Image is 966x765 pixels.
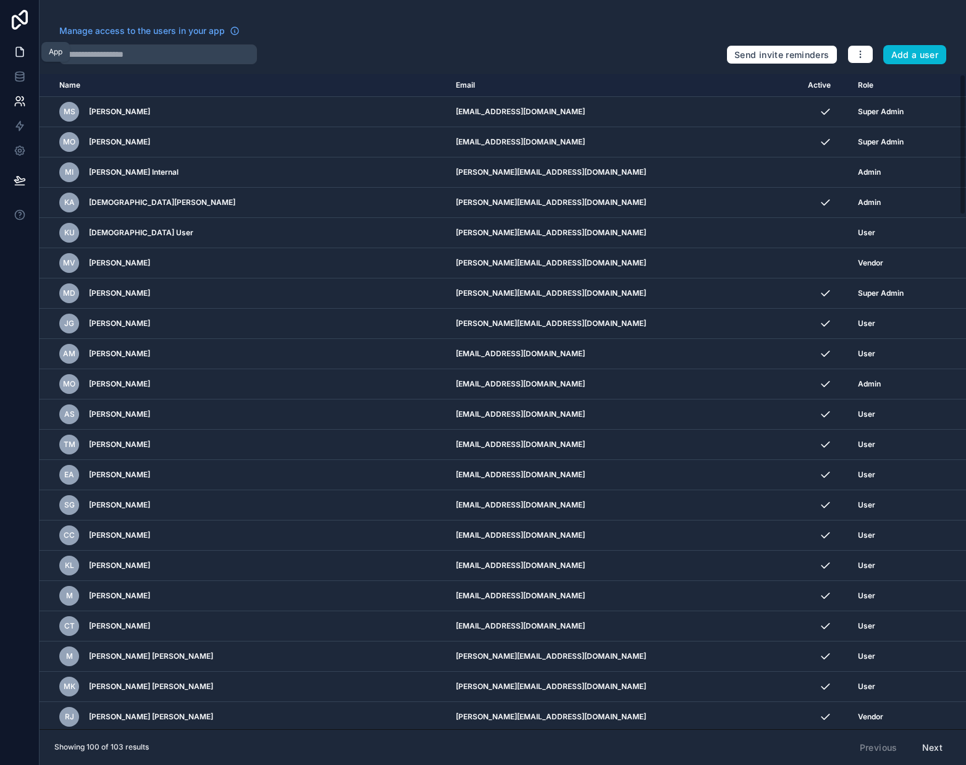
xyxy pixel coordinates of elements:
span: Admin [858,198,881,207]
span: Super Admin [858,288,904,298]
span: User [858,591,875,601]
span: RJ [65,712,74,722]
span: Super Admin [858,107,904,117]
button: Send invite reminders [726,45,837,65]
span: User [858,500,875,510]
td: [PERSON_NAME][EMAIL_ADDRESS][DOMAIN_NAME] [448,309,800,339]
span: [PERSON_NAME] [89,409,150,419]
span: User [858,621,875,631]
span: User [858,349,875,359]
span: [PERSON_NAME] [89,107,150,117]
td: [PERSON_NAME][EMAIL_ADDRESS][DOMAIN_NAME] [448,157,800,188]
span: AS [64,409,75,419]
span: KA [64,198,75,207]
span: Vendor [858,258,883,268]
span: MO [63,379,75,389]
span: [PERSON_NAME] [89,500,150,510]
span: [PERSON_NAME] [89,379,150,389]
div: scrollable content [40,74,966,729]
span: MV [63,258,75,268]
div: App [49,47,62,57]
td: [PERSON_NAME][EMAIL_ADDRESS][DOMAIN_NAME] [448,642,800,672]
span: User [858,319,875,328]
span: [DEMOGRAPHIC_DATA][PERSON_NAME] [89,198,235,207]
span: MI [65,167,73,177]
span: CT [64,621,75,631]
td: [EMAIL_ADDRESS][DOMAIN_NAME] [448,127,800,157]
span: KL [65,561,74,571]
span: KU [64,228,75,238]
span: [PERSON_NAME] [89,561,150,571]
td: [EMAIL_ADDRESS][DOMAIN_NAME] [448,490,800,520]
span: User [858,682,875,692]
td: [PERSON_NAME][EMAIL_ADDRESS][DOMAIN_NAME] [448,702,800,732]
span: [PERSON_NAME] [89,349,150,359]
span: MO [63,137,75,147]
span: [PERSON_NAME] [89,137,150,147]
span: SG [64,500,75,510]
span: [PERSON_NAME] [89,530,150,540]
span: AM [63,349,75,359]
th: Name [40,74,448,97]
span: User [858,470,875,480]
span: TM [64,440,75,449]
span: MS [64,107,75,117]
td: [EMAIL_ADDRESS][DOMAIN_NAME] [448,520,800,551]
td: [PERSON_NAME][EMAIL_ADDRESS][DOMAIN_NAME] [448,278,800,309]
span: Admin [858,379,881,389]
span: [PERSON_NAME] [PERSON_NAME] [89,651,213,661]
td: [PERSON_NAME][EMAIL_ADDRESS][DOMAIN_NAME] [448,218,800,248]
span: User [858,561,875,571]
td: [EMAIL_ADDRESS][DOMAIN_NAME] [448,551,800,581]
span: Admin [858,167,881,177]
span: Manage access to the users in your app [59,25,225,37]
th: Email [448,74,800,97]
span: User [858,440,875,449]
button: Add a user [883,45,947,65]
span: M [66,591,73,601]
span: Super Admin [858,137,904,147]
span: Showing 100 of 103 results [54,742,149,752]
button: Next [913,737,951,758]
span: [PERSON_NAME] [89,440,150,449]
span: MK [64,682,75,692]
span: [PERSON_NAME] [89,258,150,268]
span: EA [64,470,74,480]
span: [DEMOGRAPHIC_DATA] User [89,228,193,238]
td: [EMAIL_ADDRESS][DOMAIN_NAME] [448,399,800,430]
span: MD [63,288,75,298]
td: [EMAIL_ADDRESS][DOMAIN_NAME] [448,97,800,127]
span: [PERSON_NAME] [89,591,150,601]
th: Active [800,74,850,97]
td: [EMAIL_ADDRESS][DOMAIN_NAME] [448,460,800,490]
span: [PERSON_NAME] [PERSON_NAME] [89,682,213,692]
span: User [858,651,875,661]
td: [EMAIL_ADDRESS][DOMAIN_NAME] [448,581,800,611]
td: [EMAIL_ADDRESS][DOMAIN_NAME] [448,430,800,460]
span: User [858,530,875,540]
span: CC [64,530,75,540]
td: [PERSON_NAME][EMAIL_ADDRESS][DOMAIN_NAME] [448,248,800,278]
span: [PERSON_NAME] [89,319,150,328]
span: [PERSON_NAME] [PERSON_NAME] [89,712,213,722]
span: M [66,651,73,661]
span: User [858,409,875,419]
span: Vendor [858,712,883,722]
td: [PERSON_NAME][EMAIL_ADDRESS][DOMAIN_NAME] [448,188,800,218]
td: [PERSON_NAME][EMAIL_ADDRESS][DOMAIN_NAME] [448,672,800,702]
a: Manage access to the users in your app [59,25,240,37]
span: User [858,228,875,238]
span: [PERSON_NAME] [89,621,150,631]
span: [PERSON_NAME] [89,470,150,480]
span: JG [64,319,74,328]
td: [EMAIL_ADDRESS][DOMAIN_NAME] [448,339,800,369]
span: [PERSON_NAME] [89,288,150,298]
span: [PERSON_NAME] Internal [89,167,178,177]
th: Role [850,74,930,97]
td: [EMAIL_ADDRESS][DOMAIN_NAME] [448,369,800,399]
td: [EMAIL_ADDRESS][DOMAIN_NAME] [448,611,800,642]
